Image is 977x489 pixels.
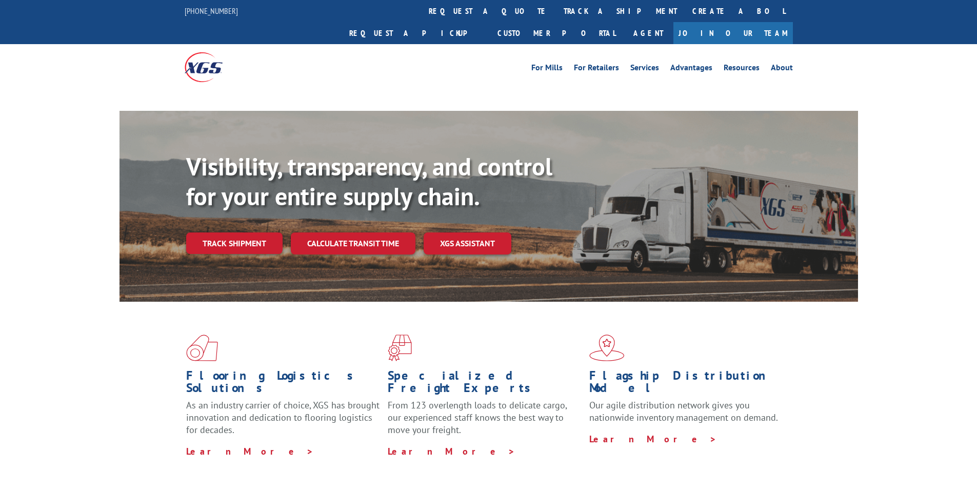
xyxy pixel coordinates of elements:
img: xgs-icon-focused-on-flooring-red [388,335,412,361]
h1: Flagship Distribution Model [589,369,783,399]
a: For Mills [531,64,563,75]
a: XGS ASSISTANT [424,232,511,255]
span: Our agile distribution network gives you nationwide inventory management on demand. [589,399,778,423]
a: Join Our Team [673,22,793,44]
a: Services [630,64,659,75]
a: For Retailers [574,64,619,75]
a: Learn More > [388,445,515,457]
img: xgs-icon-flagship-distribution-model-red [589,335,625,361]
img: xgs-icon-total-supply-chain-intelligence-red [186,335,218,361]
b: Visibility, transparency, and control for your entire supply chain. [186,150,552,212]
a: Learn More > [589,433,717,445]
a: Resources [724,64,760,75]
h1: Specialized Freight Experts [388,369,582,399]
a: Advantages [670,64,712,75]
h1: Flooring Logistics Solutions [186,369,380,399]
a: About [771,64,793,75]
p: From 123 overlength loads to delicate cargo, our experienced staff knows the best way to move you... [388,399,582,445]
a: [PHONE_NUMBER] [185,6,238,16]
a: Learn More > [186,445,314,457]
a: Calculate transit time [291,232,415,255]
a: Customer Portal [490,22,623,44]
a: Agent [623,22,673,44]
a: Track shipment [186,232,283,254]
span: As an industry carrier of choice, XGS has brought innovation and dedication to flooring logistics... [186,399,380,436]
a: Request a pickup [342,22,490,44]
